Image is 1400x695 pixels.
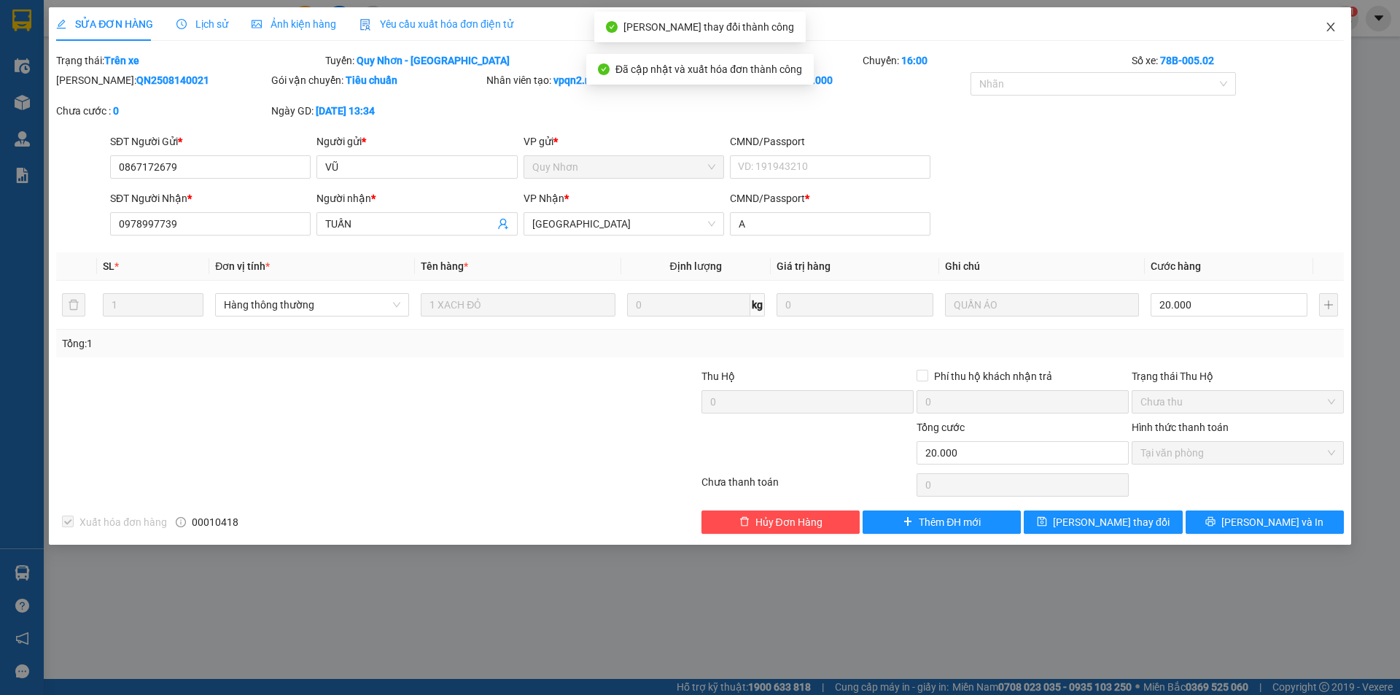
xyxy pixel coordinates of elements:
span: close [1325,21,1337,33]
b: Quy Nhơn - [GEOGRAPHIC_DATA] [357,55,510,66]
span: Ảnh kiện hàng [252,18,336,30]
div: Tuyến: [324,53,593,69]
b: 78B-005.02 [1160,55,1214,66]
span: Đơn vị tính [215,260,270,272]
b: QN2508140021 [136,74,209,86]
span: user-add [497,218,509,230]
span: [PERSON_NAME] thay đổi [1053,514,1170,530]
b: 16:00 [901,55,927,66]
div: Nhân viên tạo: [486,72,752,88]
span: Đã cập nhật và xuất hóa đơn thành công [615,63,802,75]
span: Tên hàng [421,260,468,272]
img: icon [359,19,371,31]
input: VD: Bàn, Ghế [421,293,615,317]
button: printer[PERSON_NAME] và In [1186,510,1344,534]
button: plus [1319,293,1338,317]
div: CMND/Passport [730,133,930,150]
span: 00010418 [192,514,238,530]
span: Cước hàng [1151,260,1201,272]
div: Ngày GD: [271,103,483,119]
span: [PERSON_NAME] thay đổi thành công [623,21,794,33]
div: Gói vận chuyển: [271,72,483,88]
span: Tại văn phòng [1140,442,1335,464]
div: VP gửi [524,133,724,150]
span: Xuất hóa đơn hàng [74,514,173,530]
div: SĐT Người Gửi [110,133,311,150]
div: Chưa cước : [56,103,268,119]
span: Thu Hộ [701,370,735,382]
div: Số xe: [1130,53,1345,69]
span: SỬA ĐƠN HÀNG [56,18,153,30]
span: delete [739,516,750,528]
b: Tiêu chuẩn [346,74,397,86]
button: plusThêm ĐH mới [863,510,1021,534]
div: Tổng: 1 [62,335,540,352]
span: Định lượng [670,260,722,272]
button: deleteHủy Đơn Hàng [701,510,860,534]
input: Ghi Chú [945,293,1139,317]
span: Lịch sử [176,18,228,30]
span: SL [103,260,114,272]
span: Giá trị hàng [777,260,831,272]
button: delete [62,293,85,317]
span: Tổng cước [917,422,965,433]
span: kg [750,293,765,317]
b: vpqn2.mocthao [553,74,626,86]
span: Hủy Đơn Hàng [755,514,822,530]
b: [DATE] 13:34 [316,105,375,117]
span: edit [56,19,66,29]
span: save [1037,516,1047,528]
input: 0 [777,293,933,317]
span: check-circle [598,63,610,75]
span: check-circle [606,21,618,33]
div: Trạng thái: [55,53,324,69]
div: SĐT Người Nhận [110,190,311,206]
div: [PERSON_NAME]: [56,72,268,88]
span: Tuy Hòa [532,213,715,235]
div: CMND/Passport [730,190,930,206]
label: Hình thức thanh toán [1132,422,1229,433]
span: Quy Nhơn [532,156,715,178]
span: VP Nhận [524,193,564,204]
span: clock-circle [176,19,187,29]
span: Yêu cầu xuất hóa đơn điện tử [359,18,513,30]
button: save[PERSON_NAME] thay đổi [1024,510,1182,534]
span: plus [903,516,913,528]
div: Cước rồi : [755,72,968,88]
span: picture [252,19,262,29]
b: Trên xe [104,55,139,66]
span: [PERSON_NAME] và In [1221,514,1323,530]
div: Chuyến: [861,53,1130,69]
span: Phí thu hộ khách nhận trả [928,368,1058,384]
span: Hàng thông thường [224,294,400,316]
b: 0 [113,105,119,117]
span: Chưa thu [1140,391,1335,413]
div: Chưa thanh toán [700,474,915,500]
th: Ghi chú [939,252,1145,281]
div: Ngày: [593,53,862,69]
div: Người nhận [316,190,517,206]
div: Trạng thái Thu Hộ [1132,368,1344,384]
div: Người gửi [316,133,517,150]
span: printer [1205,516,1216,528]
span: info-circle [176,517,186,527]
button: Close [1310,7,1351,48]
span: Thêm ĐH mới [919,514,981,530]
b: 20.000 [801,74,833,86]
